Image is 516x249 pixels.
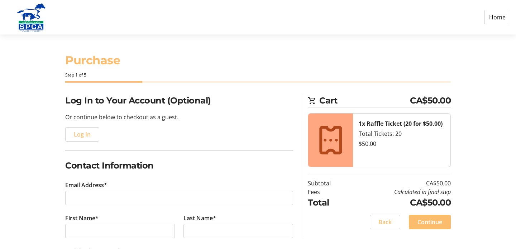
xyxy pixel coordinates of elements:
[74,130,91,139] span: Log In
[6,3,57,32] img: Alberta SPCA's Logo
[65,94,293,107] h2: Log In to Your Account (Optional)
[65,127,99,142] button: Log In
[378,218,392,226] span: Back
[319,94,410,107] span: Cart
[65,52,451,69] h1: Purchase
[65,181,107,189] label: Email Address*
[484,10,510,24] a: Home
[410,94,451,107] span: CA$50.00
[417,218,442,226] span: Continue
[65,214,99,222] label: First Name*
[308,188,349,196] td: Fees
[359,129,445,138] div: Total Tickets: 20
[183,214,216,222] label: Last Name*
[349,188,451,196] td: Calculated in final step
[308,179,349,188] td: Subtotal
[308,196,349,209] td: Total
[409,215,451,229] button: Continue
[65,159,293,172] h2: Contact Information
[370,215,400,229] button: Back
[349,196,451,209] td: CA$50.00
[359,120,443,128] strong: 1x Raffle Ticket (20 for $50.00)
[65,72,451,78] div: Step 1 of 5
[65,113,293,121] p: Or continue below to checkout as a guest.
[359,139,445,148] div: $50.00
[349,179,451,188] td: CA$50.00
